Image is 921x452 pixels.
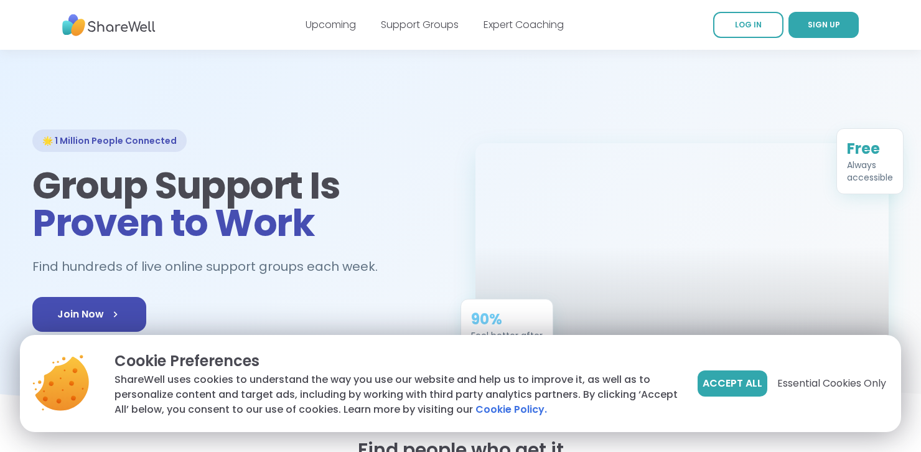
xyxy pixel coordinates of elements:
a: Expert Coaching [484,17,564,32]
div: Feel better after just one session [471,329,543,354]
a: Upcoming [306,17,356,32]
a: LOG IN [713,12,783,38]
span: LOG IN [735,19,762,30]
p: ShareWell uses cookies to understand the way you use our website and help us to improve it, as we... [115,372,678,417]
img: ShareWell Nav Logo [62,8,156,42]
h2: Find hundreds of live online support groups each week. [32,257,391,277]
span: SIGN UP [808,19,840,30]
div: 90% [471,309,543,329]
h1: Group Support Is [32,167,446,242]
a: SIGN UP [788,12,859,38]
span: Proven to Work [32,197,314,249]
span: Accept All [703,376,762,391]
a: Support Groups [381,17,459,32]
div: Always accessible [847,159,893,184]
span: Essential Cookies Only [777,376,886,391]
a: Join Now [32,297,146,332]
a: Cookie Policy. [475,402,547,417]
p: Cookie Preferences [115,350,678,372]
div: Free [847,139,893,159]
button: Accept All [698,370,767,397]
span: Join Now [57,307,121,322]
div: 🌟 1 Million People Connected [32,129,187,152]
